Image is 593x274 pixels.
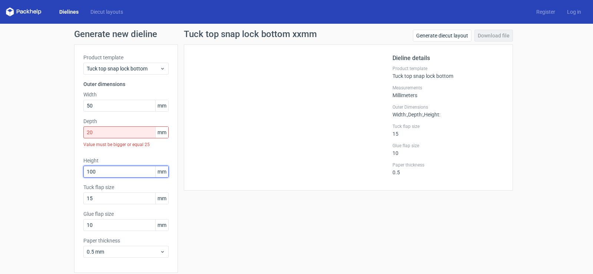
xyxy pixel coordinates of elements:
label: Tuck flap size [392,123,504,129]
a: Register [530,8,561,16]
div: 10 [392,143,504,156]
a: Diecut layouts [85,8,129,16]
label: Paper thickness [83,237,169,244]
label: Product template [392,66,504,72]
div: Value must be bigger or equal 25 [83,138,169,151]
a: Generate diecut layout [413,30,471,42]
a: Log in [561,8,587,16]
label: Depth [83,118,169,125]
label: Tuck flap size [83,184,169,191]
span: mm [155,127,168,138]
span: , Height : [423,112,440,118]
h1: Generate new dieline [74,30,519,39]
span: mm [155,100,168,111]
label: Width [83,91,169,98]
label: Measurements [392,85,504,91]
label: Glue flap size [392,143,504,149]
div: Millimeters [392,85,504,98]
h2: Dieline details [392,54,504,63]
label: Paper thickness [392,162,504,168]
h1: Tuck top snap lock bottom xxmm [184,30,317,39]
label: Outer Dimensions [392,104,504,110]
span: mm [155,219,168,231]
span: , Depth : [407,112,423,118]
span: mm [155,193,168,204]
label: Product template [83,54,169,61]
span: Tuck top snap lock bottom [87,65,160,72]
span: mm [155,166,168,177]
label: Height [83,157,169,164]
h3: Outer dimensions [83,80,169,88]
div: Tuck top snap lock bottom [392,66,504,79]
div: 15 [392,123,504,137]
span: 0.5 mm [87,248,160,255]
div: 0.5 [392,162,504,175]
span: Width : [392,112,407,118]
label: Glue flap size [83,210,169,218]
a: Dielines [53,8,85,16]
